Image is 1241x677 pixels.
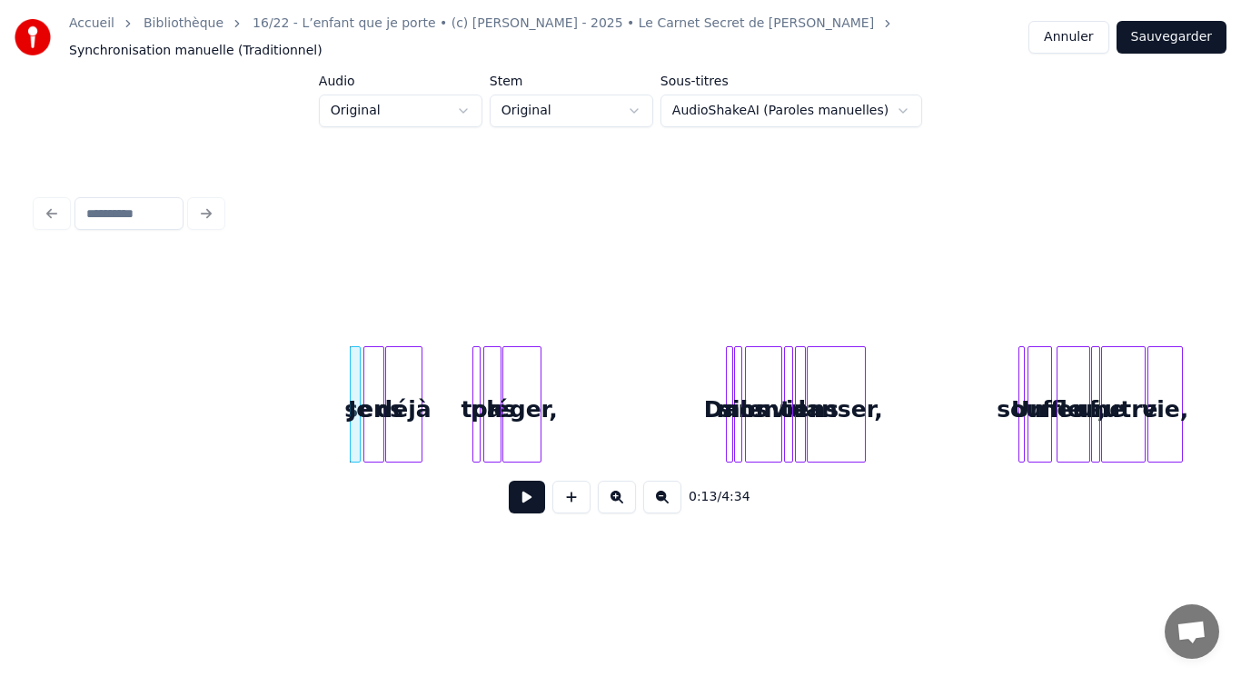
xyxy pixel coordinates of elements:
span: 4:34 [721,488,750,506]
span: 0:13 [689,488,717,506]
button: Annuler [1028,21,1108,54]
a: 16/22 - L’enfant que je porte • (c) [PERSON_NAME] - 2025 • Le Carnet Secret de [PERSON_NAME] [253,15,874,33]
a: Ouvrir le chat [1165,604,1219,659]
label: Audio [319,75,482,87]
button: Sauvegarder [1117,21,1226,54]
div: / [689,488,732,506]
label: Stem [490,75,653,87]
a: Bibliothèque [144,15,223,33]
img: youka [15,19,51,55]
nav: breadcrumb [69,15,1028,60]
a: Accueil [69,15,114,33]
span: Synchronisation manuelle (Traditionnel) [69,42,323,60]
label: Sous-titres [660,75,922,87]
